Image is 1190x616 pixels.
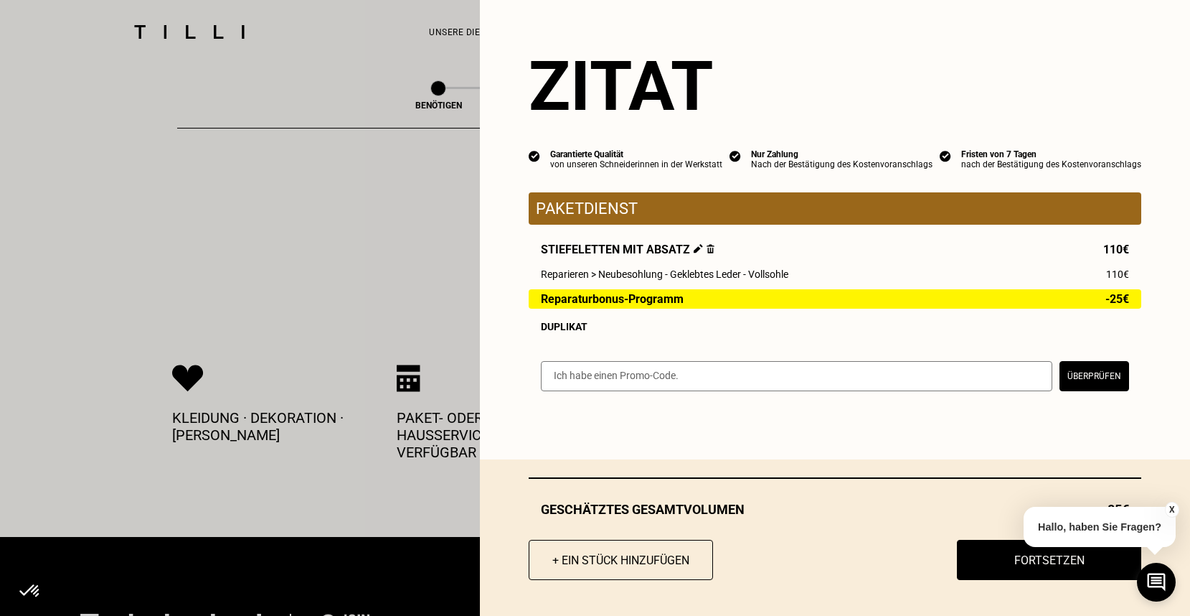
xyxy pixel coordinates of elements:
[1059,361,1129,391] button: Überprüfen
[1024,507,1176,547] p: Hallo, haben Sie Fragen?
[729,149,741,162] img: icon list info
[541,243,714,256] span: Stiefeletten mit Absatz
[1165,502,1179,518] button: X
[529,502,1141,517] div: Geschätztes Gesamtvolumen
[529,540,713,580] button: + Ein Stück hinzufügen
[957,540,1141,580] button: Fortsetzen
[961,149,1141,159] div: Fristen von 7 Tagen
[536,200,1134,218] p: Paketdienst
[550,149,722,159] div: Garantierte Qualität
[541,361,1052,391] input: Ich habe einen Promo-Code.
[1105,293,1129,305] span: -25€
[940,149,951,162] img: icon list info
[707,244,714,253] img: Löschen
[541,293,684,305] span: Reparaturbonus-Programm
[751,159,932,169] div: Nach der Bestätigung des Kostenvoranschlags
[541,269,788,280] span: Reparieren > Neubesohlung - Geklebtes Leder - Vollsohle
[550,159,722,169] div: von unseren Schneiderinnen in der Werkstatt
[751,149,932,159] div: Nur Zahlung
[961,159,1141,169] div: nach der Bestätigung des Kostenvoranschlags
[1106,269,1129,280] span: 110€
[1103,243,1129,256] span: 110€
[694,244,703,253] img: Bearbeiten
[529,149,540,162] img: icon list info
[541,321,1129,332] div: Duplikat
[529,46,1141,126] section: Zitat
